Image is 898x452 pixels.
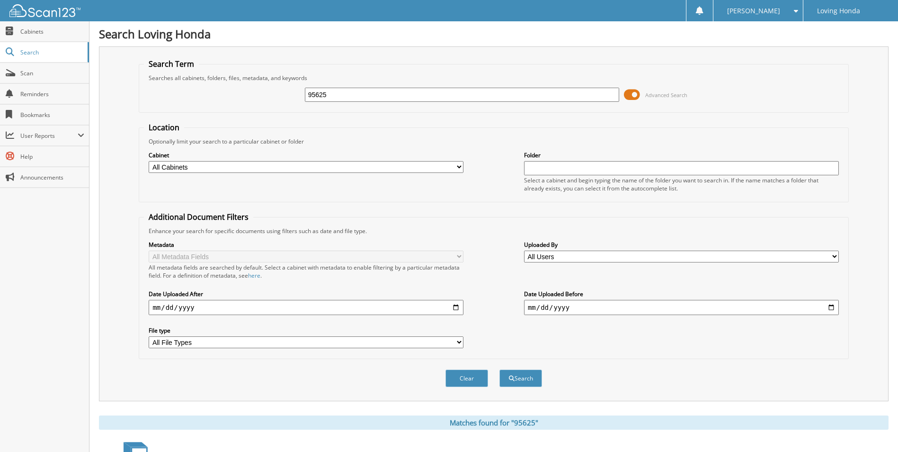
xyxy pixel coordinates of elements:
[149,151,463,159] label: Cabinet
[727,8,780,14] span: [PERSON_NAME]
[20,153,84,161] span: Help
[144,59,199,69] legend: Search Term
[20,69,84,77] span: Scan
[149,326,463,334] label: File type
[144,227,843,235] div: Enhance your search for specific documents using filters such as date and file type.
[645,91,687,99] span: Advanced Search
[149,290,463,298] label: Date Uploaded After
[99,416,889,430] div: Matches found for "95625"
[524,300,839,315] input: end
[20,48,83,56] span: Search
[144,122,184,133] legend: Location
[248,271,260,280] a: here
[149,263,463,280] div: All metadata fields are searched by default. Select a cabinet with metadata to enable filtering b...
[20,132,78,140] span: User Reports
[817,8,860,14] span: Loving Honda
[851,407,898,452] iframe: Chat Widget
[524,176,839,192] div: Select a cabinet and begin typing the name of the folder you want to search in. If the name match...
[20,111,84,119] span: Bookmarks
[499,370,542,387] button: Search
[524,151,839,159] label: Folder
[144,212,253,222] legend: Additional Document Filters
[20,173,84,181] span: Announcements
[149,241,463,249] label: Metadata
[144,74,843,82] div: Searches all cabinets, folders, files, metadata, and keywords
[524,241,839,249] label: Uploaded By
[524,290,839,298] label: Date Uploaded Before
[445,370,488,387] button: Clear
[149,300,463,315] input: start
[144,137,843,145] div: Optionally limit your search to a particular cabinet or folder
[20,90,84,98] span: Reminders
[20,27,84,36] span: Cabinets
[99,26,889,42] h1: Search Loving Honda
[9,4,80,17] img: scan123-logo-white.svg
